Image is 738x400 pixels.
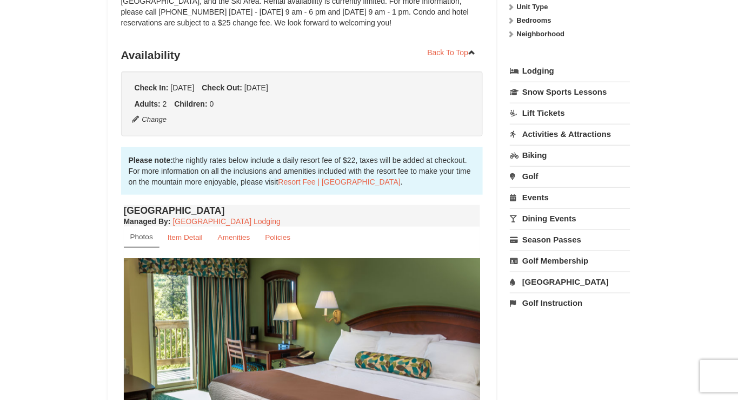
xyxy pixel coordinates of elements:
[135,83,169,92] strong: Check In:
[130,233,153,241] small: Photos
[124,205,481,216] h4: [GEOGRAPHIC_DATA]
[510,103,630,123] a: Lift Tickets
[168,233,203,241] small: Item Detail
[265,233,290,241] small: Policies
[210,100,214,108] span: 0
[170,83,194,92] span: [DATE]
[278,178,401,186] a: Resort Fee | [GEOGRAPHIC_DATA]
[510,272,630,292] a: [GEOGRAPHIC_DATA]
[161,227,210,248] a: Item Detail
[510,251,630,271] a: Golf Membership
[258,227,297,248] a: Policies
[124,217,168,226] span: Managed By
[510,61,630,81] a: Lodging
[135,100,161,108] strong: Adults:
[510,82,630,102] a: Snow Sports Lessons
[129,156,173,165] strong: Please note:
[202,83,242,92] strong: Check Out:
[421,44,483,61] a: Back To Top
[218,233,250,241] small: Amenities
[510,208,630,228] a: Dining Events
[174,100,207,108] strong: Children:
[517,3,548,11] strong: Unit Type
[121,147,483,195] div: the nightly rates below include a daily resort fee of $22, taxes will be added at checkout. For m...
[510,166,630,186] a: Golf
[510,229,630,250] a: Season Passes
[244,83,268,92] span: [DATE]
[510,293,630,313] a: Golf Instruction
[517,16,551,24] strong: Bedrooms
[510,187,630,207] a: Events
[132,114,168,126] button: Change
[163,100,167,108] span: 2
[517,30,565,38] strong: Neighborhood
[124,217,171,226] strong: :
[121,44,483,66] h3: Availability
[211,227,257,248] a: Amenities
[510,124,630,144] a: Activities & Attractions
[173,217,281,226] a: [GEOGRAPHIC_DATA] Lodging
[510,145,630,165] a: Biking
[124,227,159,248] a: Photos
